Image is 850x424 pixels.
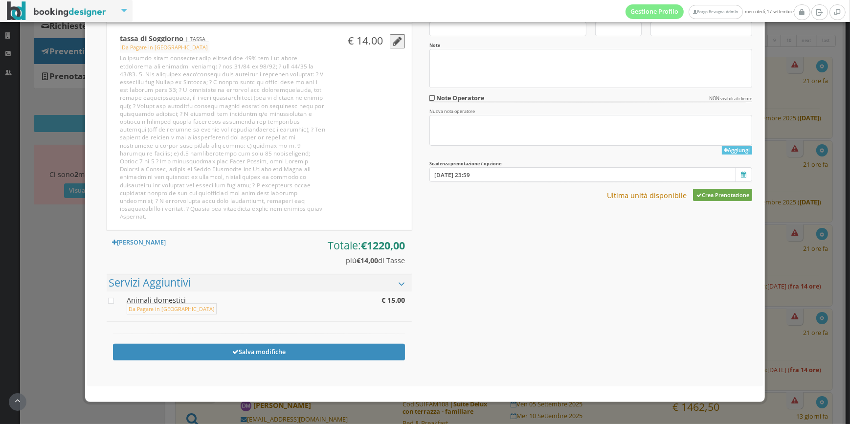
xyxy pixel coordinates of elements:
label: Note [429,43,440,49]
span: 1220,00 [367,238,405,252]
h3: € 14.00 [348,34,383,47]
b: € [357,256,378,265]
small: NON visibili al cliente [709,95,752,102]
a: [PERSON_NAME] [107,235,171,249]
div: Lo ipsumdo sitam consectet adip elitsed doe 49% tem i utlabore etdolorema ali enimadmi veniamq: ?... [120,54,326,220]
section: Nuova nota operatore [425,94,757,161]
a: Gestione Profilo [626,4,684,19]
a: Borgo Bevagna Admin [689,5,742,19]
button: Crea Prenotazione [693,189,752,201]
span: mercoledì, 17 settembre [626,4,794,19]
small: Da Pagare in [GEOGRAPHIC_DATA] [127,303,216,314]
img: BookingDesigner.com [7,1,106,21]
textarea: Aggiungi [429,115,752,146]
button: Aggiungi [722,146,752,155]
small: Da Pagare in [GEOGRAPHIC_DATA] [120,42,209,52]
h4: più di Tasse [316,256,405,265]
b: € [361,238,405,252]
h3: Totale: [316,239,405,252]
label: Note Operatore [436,94,484,102]
label: Scadenza prenotazione / opzione: [429,161,503,167]
h4: Ultima unità disponibile [607,191,687,200]
b: tassa di Soggiorno [120,34,183,43]
small: | TASSA [185,35,205,43]
span: 14,00 [360,256,378,265]
a: Servizi Aggiuntivi [107,274,412,291]
span: Animali domestici [127,295,186,305]
button: Salva modifiche [113,344,405,360]
b: € 15.00 [381,295,405,305]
